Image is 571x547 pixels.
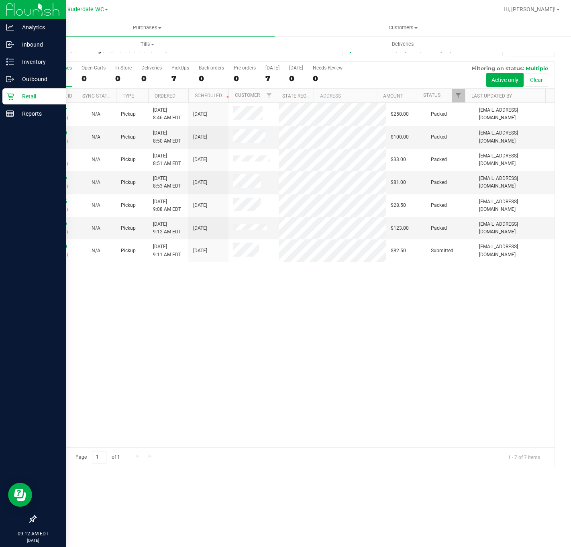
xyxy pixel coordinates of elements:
[92,225,100,231] span: Not Applicable
[381,41,425,48] span: Deliveries
[92,134,100,140] span: Not Applicable
[92,451,106,463] input: 1
[471,93,512,99] a: Last Updated By
[289,65,303,71] div: [DATE]
[193,133,207,141] span: [DATE]
[8,483,32,507] iframe: Resource center
[195,93,231,98] a: Scheduled
[313,74,343,83] div: 0
[423,92,440,98] a: Status
[199,74,224,83] div: 0
[4,530,62,537] p: 09:12 AM EDT
[6,23,14,31] inline-svg: Analytics
[265,74,279,83] div: 7
[479,220,550,236] span: [EMAIL_ADDRESS][DOMAIN_NAME]
[155,93,175,99] a: Ordered
[479,152,550,167] span: [EMAIL_ADDRESS][DOMAIN_NAME]
[92,225,100,232] button: N/A
[391,133,409,141] span: $100.00
[391,225,409,232] span: $123.00
[115,74,132,83] div: 0
[391,202,406,209] span: $28.50
[92,248,100,253] span: Not Applicable
[313,65,343,71] div: Needs Review
[115,65,132,71] div: In Store
[92,247,100,255] button: N/A
[289,74,303,83] div: 0
[92,110,100,118] button: N/A
[479,175,550,190] span: [EMAIL_ADDRESS][DOMAIN_NAME]
[263,89,276,102] a: Filter
[431,202,447,209] span: Packed
[193,202,207,209] span: [DATE]
[314,89,377,103] th: Address
[35,47,208,54] h3: Purchase Summary:
[92,157,100,162] span: Not Applicable
[14,74,62,84] p: Outbound
[452,89,465,102] a: Filter
[479,243,550,258] span: [EMAIL_ADDRESS][DOMAIN_NAME]
[92,202,100,208] span: Not Applicable
[193,156,207,163] span: [DATE]
[153,106,181,122] span: [DATE] 8:46 AM EDT
[6,92,14,100] inline-svg: Retail
[6,58,14,66] inline-svg: Inventory
[193,225,207,232] span: [DATE]
[92,180,100,185] span: Not Applicable
[391,179,406,186] span: $81.00
[235,92,260,98] a: Customer
[431,133,447,141] span: Packed
[92,133,100,141] button: N/A
[383,93,403,99] a: Amount
[431,110,447,118] span: Packed
[486,73,524,87] button: Active only
[82,93,113,99] a: Sync Status
[431,156,447,163] span: Packed
[193,247,207,255] span: [DATE]
[141,65,162,71] div: Deliveries
[391,110,409,118] span: $250.00
[121,247,136,255] span: Pickup
[525,73,548,87] button: Clear
[121,225,136,232] span: Pickup
[141,74,162,83] div: 0
[56,6,104,13] span: Ft. Lauderdale WC
[391,247,406,255] span: $82.50
[171,74,189,83] div: 7
[153,198,181,213] span: [DATE] 9:08 AM EDT
[431,179,447,186] span: Packed
[479,198,550,213] span: [EMAIL_ADDRESS][DOMAIN_NAME]
[122,93,134,99] a: Type
[14,57,62,67] p: Inventory
[14,22,62,32] p: Analytics
[234,74,256,83] div: 0
[193,179,207,186] span: [DATE]
[504,6,556,12] span: Hi, [PERSON_NAME]!
[479,106,550,122] span: [EMAIL_ADDRESS][DOMAIN_NAME]
[92,202,100,209] button: N/A
[121,202,136,209] span: Pickup
[82,65,106,71] div: Open Carts
[153,129,181,145] span: [DATE] 8:50 AM EDT
[6,41,14,49] inline-svg: Inbound
[14,92,62,101] p: Retail
[19,36,275,53] a: Tills
[171,65,189,71] div: PickUps
[82,74,106,83] div: 0
[121,110,136,118] span: Pickup
[92,179,100,186] button: N/A
[69,451,126,463] span: Page of 1
[275,24,530,31] span: Customers
[153,175,181,190] span: [DATE] 8:53 AM EDT
[153,243,181,258] span: [DATE] 9:11 AM EDT
[20,41,275,48] span: Tills
[153,152,181,167] span: [DATE] 8:51 AM EDT
[19,19,275,36] a: Purchases
[193,110,207,118] span: [DATE]
[121,133,136,141] span: Pickup
[526,65,548,71] span: Multiple
[472,65,524,71] span: Filtering on status:
[234,65,256,71] div: Pre-orders
[14,40,62,49] p: Inbound
[92,111,100,117] span: Not Applicable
